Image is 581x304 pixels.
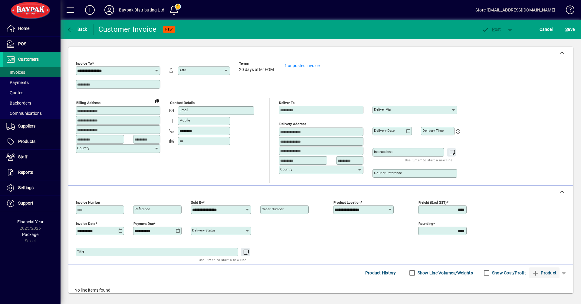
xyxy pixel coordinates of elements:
a: Products [3,134,61,149]
mat-label: Payment due [133,222,154,226]
span: Financial Year [17,219,44,224]
mat-label: Invoice To [76,61,92,66]
span: POS [18,41,26,46]
a: POS [3,37,61,52]
span: Payments [6,80,29,85]
mat-label: Delivery time [422,128,444,133]
mat-label: Deliver via [374,107,391,112]
mat-label: Deliver To [279,101,295,105]
span: Product [532,268,556,278]
span: Invoices [6,70,25,75]
span: S [565,27,568,32]
a: 1 unposted invoice [284,63,320,68]
label: Show Line Volumes/Weights [416,270,473,276]
span: Settings [18,185,34,190]
a: Quotes [3,88,61,98]
div: Baypak Distributing Ltd [119,5,164,15]
a: Staff [3,150,61,165]
mat-label: Title [77,249,84,254]
mat-hint: Use 'Enter' to start a new line [405,157,452,163]
span: Package [22,232,38,237]
span: Backorders [6,101,31,105]
div: No line items found [68,281,573,299]
a: Knowledge Base [561,1,573,21]
mat-label: Country [77,146,89,150]
button: Back [65,24,89,35]
a: Invoices [3,67,61,77]
mat-hint: Use 'Enter' to start a new line [199,256,246,263]
mat-label: Invoice date [76,222,95,226]
mat-label: Product location [333,200,360,205]
a: Suppliers [3,119,61,134]
span: Terms [239,62,275,66]
mat-label: Attn [179,68,186,72]
mat-label: Delivery status [192,228,215,232]
a: Backorders [3,98,61,108]
mat-label: Instructions [374,150,392,154]
button: Copy to Delivery address [152,96,162,106]
mat-label: Rounding [419,222,433,226]
button: Product [529,267,560,278]
span: ost [481,27,501,32]
a: Reports [3,165,61,180]
span: Quotes [6,90,23,95]
mat-label: Freight (excl GST) [419,200,447,205]
app-page-header-button: Back [61,24,94,35]
a: Communications [3,108,61,118]
button: Product History [363,267,399,278]
a: Payments [3,77,61,88]
span: 20 days after EOM [239,67,274,72]
span: Support [18,201,33,205]
span: P [492,27,495,32]
a: Home [3,21,61,36]
mat-label: Mobile [179,118,190,122]
mat-label: Courier Reference [374,171,402,175]
span: Suppliers [18,124,35,128]
span: Product History [365,268,396,278]
button: Cancel [538,24,554,35]
button: Save [564,24,576,35]
mat-label: Email [179,108,188,112]
span: Staff [18,154,28,159]
button: Post [478,24,504,35]
mat-label: Delivery date [374,128,395,133]
mat-label: Reference [135,207,150,211]
mat-label: Country [280,167,292,171]
span: Reports [18,170,33,175]
label: Show Cost/Profit [491,270,526,276]
button: Add [80,5,100,15]
mat-label: Order number [262,207,284,211]
a: Support [3,196,61,211]
mat-label: Sold by [191,200,203,205]
a: Settings [3,180,61,196]
mat-label: Invoice number [76,200,100,205]
div: Customer Invoice [98,24,157,34]
span: Products [18,139,35,144]
div: Store [EMAIL_ADDRESS][DOMAIN_NAME] [475,5,555,15]
button: Profile [100,5,119,15]
span: ave [565,24,575,34]
span: Back [67,27,87,32]
span: Home [18,26,29,31]
span: Cancel [540,24,553,34]
span: Communications [6,111,42,116]
span: Customers [18,57,39,62]
span: NEW [165,27,173,31]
